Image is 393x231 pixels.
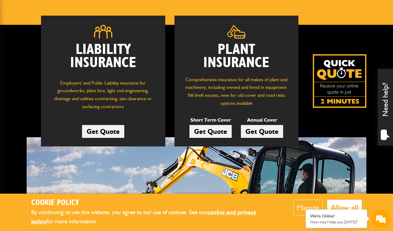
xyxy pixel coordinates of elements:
a: Get Quote [82,125,124,138]
img: tab_domain_overview_orange.svg [17,36,21,40]
div: Domain: [DOMAIN_NAME] [16,16,67,21]
a: Get Quote [241,125,283,138]
img: logo_orange.svg [10,10,15,15]
p: Comprehensive insurance for all makes of plant and machinery, including owned and hired in equipm... [184,76,290,107]
div: Domain Overview [23,36,55,40]
p: Short Term Cover [189,116,232,124]
img: tab_keywords_by_traffic_grey.svg [61,36,66,40]
p: By continuing to use this website, you agree to our use of cookies. See our for more information. [31,208,275,226]
h2: Liability Insurance [50,43,156,73]
a: Get your insurance quote isn just 2-minutes [313,54,366,108]
img: Quick Quote [313,54,366,108]
button: Manage [293,200,323,215]
p: Employers' and Public Liability insurance for groundworks, plant hire, light civil engineering, d... [50,79,156,114]
h2: Cookie Policy [31,198,275,208]
a: Get Quote [189,125,232,138]
div: Keywords by Traffic [68,36,103,40]
p: How may I help you today? [310,220,362,224]
button: Allow all [327,200,362,215]
div: v 4.0.25 [17,10,30,15]
div: Need help? [378,69,393,146]
h2: Plant Insurance [184,43,290,70]
img: website_grey.svg [10,16,15,21]
p: Annual Cover [241,116,283,124]
div: We're Online! [310,214,362,219]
